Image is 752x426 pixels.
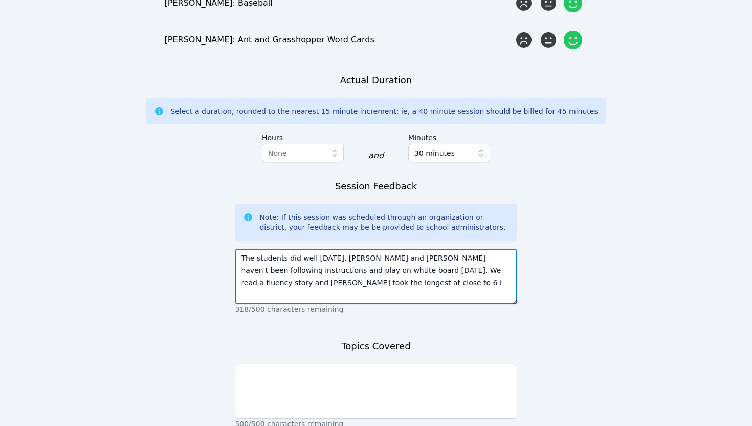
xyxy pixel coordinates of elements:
[341,339,410,353] h3: Topics Covered
[262,129,344,144] label: Hours
[165,34,514,46] div: [PERSON_NAME]: Ant and Grasshopper Word Cards
[259,212,508,232] div: Note: If this session was scheduled through an organization or district, your feedback may be be ...
[408,144,490,162] button: 30 minutes
[268,149,287,157] span: None
[335,179,417,194] h3: Session Feedback
[340,73,412,88] h3: Actual Duration
[170,106,598,116] div: Select a duration, rounded to the nearest 15 minute increment; ie, a 40 minute session should be ...
[235,304,517,314] p: 318/500 characters remaining
[368,150,384,162] div: and
[235,249,517,304] textarea: The students did well [DATE]. [PERSON_NAME] and [PERSON_NAME] haven't been following instructions...
[414,147,455,159] span: 30 minutes
[408,129,490,144] label: Minutes
[262,144,344,162] button: None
